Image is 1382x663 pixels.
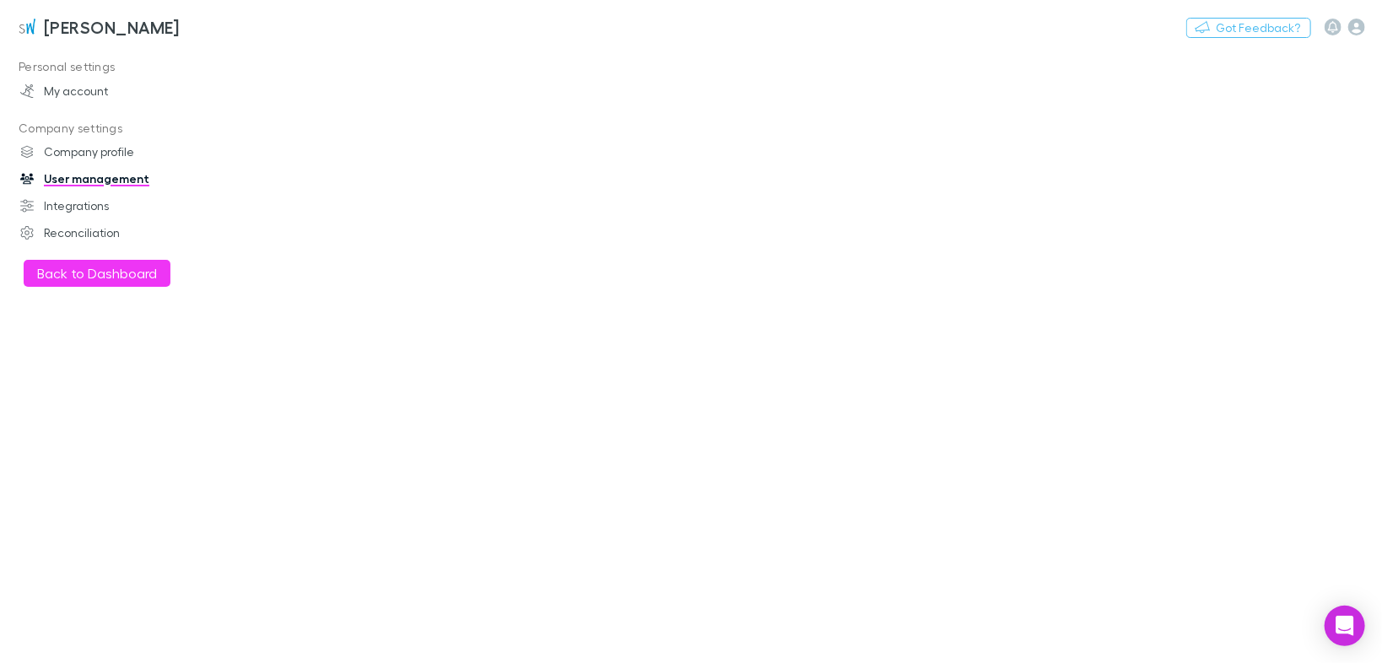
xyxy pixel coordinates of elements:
button: Got Feedback? [1186,18,1311,38]
p: Company settings [3,118,221,139]
a: My account [3,78,221,105]
a: Company profile [3,138,221,165]
a: Reconciliation [3,219,221,246]
div: Open Intercom Messenger [1325,606,1365,646]
button: Back to Dashboard [24,260,170,287]
a: User management [3,165,221,192]
p: Personal settings [3,57,221,78]
a: Integrations [3,192,221,219]
img: Sinclair Wilson's Logo [17,17,37,37]
a: [PERSON_NAME] [7,7,190,47]
h3: [PERSON_NAME] [44,17,180,37]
